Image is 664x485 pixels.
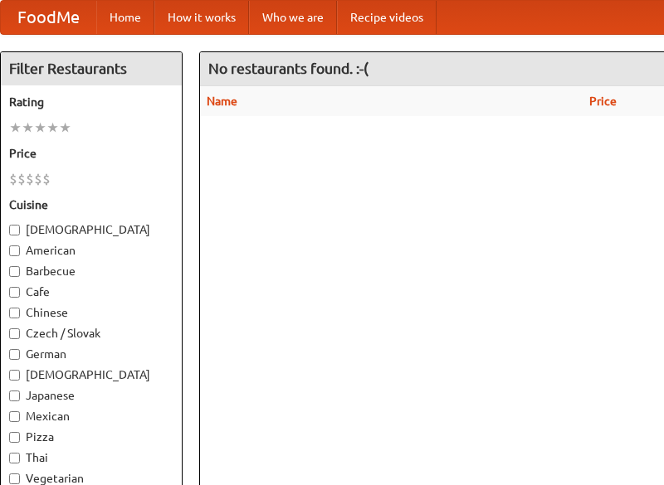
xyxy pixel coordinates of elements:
li: ★ [46,119,59,137]
input: Czech / Slovak [9,328,20,339]
input: Japanese [9,390,20,401]
a: Home [96,1,154,34]
li: ★ [34,119,46,137]
a: Who we are [249,1,337,34]
input: German [9,349,20,360]
li: $ [17,170,26,188]
input: [DEMOGRAPHIC_DATA] [9,370,20,381]
label: Chinese [9,304,173,321]
li: $ [42,170,51,188]
h5: Rating [9,94,173,110]
input: Vegetarian [9,473,20,484]
input: Mexican [9,411,20,422]
a: Recipe videos [337,1,437,34]
li: ★ [22,119,34,137]
li: ★ [59,119,71,137]
ng-pluralize: No restaurants found. :-( [208,61,369,76]
label: Czech / Slovak [9,325,173,342]
li: $ [9,170,17,188]
li: $ [26,170,34,188]
input: [DEMOGRAPHIC_DATA] [9,225,20,235]
a: How it works [154,1,249,34]
input: Chinese [9,308,20,318]
label: American [9,242,173,259]
label: Mexican [9,408,173,424]
input: American [9,245,20,256]
h5: Price [9,145,173,162]
label: Japanese [9,387,173,404]
h4: Filter Restaurants [1,52,182,85]
label: [DEMOGRAPHIC_DATA] [9,221,173,238]
h5: Cuisine [9,196,173,213]
label: [DEMOGRAPHIC_DATA] [9,366,173,383]
li: ★ [9,119,22,137]
a: Price [589,95,617,108]
a: FoodMe [1,1,96,34]
a: Name [207,95,237,108]
label: Barbecue [9,263,173,279]
input: Thai [9,453,20,463]
input: Cafe [9,287,20,298]
li: $ [34,170,42,188]
label: Thai [9,449,173,466]
label: German [9,346,173,362]
input: Barbecue [9,266,20,277]
input: Pizza [9,432,20,443]
label: Cafe [9,284,173,300]
label: Pizza [9,429,173,445]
